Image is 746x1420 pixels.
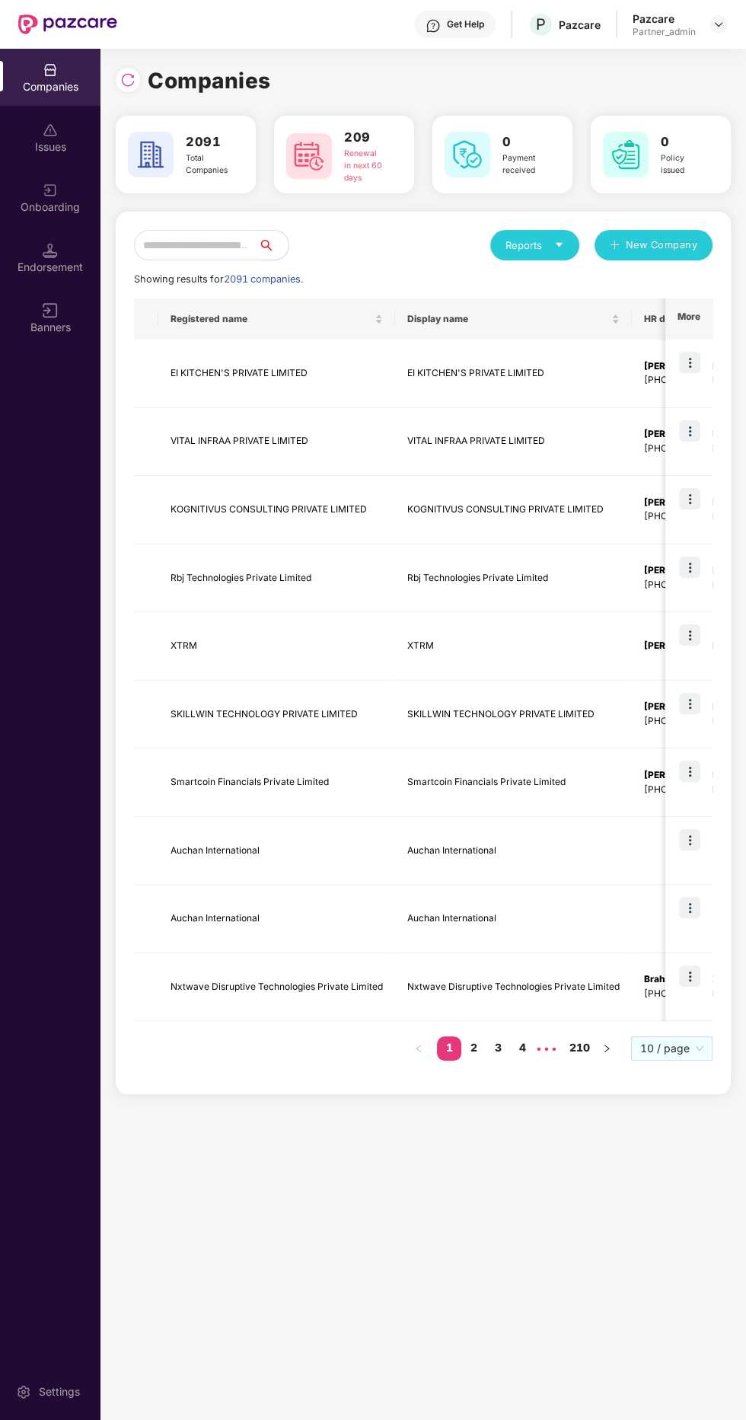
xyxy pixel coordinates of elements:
[610,240,620,252] span: plus
[158,544,395,613] td: Rbj Technologies Private Limited
[406,1036,431,1061] li: Previous Page
[445,132,490,177] img: svg+xml;base64,PHN2ZyB4bWxucz0iaHR0cDovL3d3dy53My5vcmcvMjAwMC9zdmciIHdpZHRoPSI2MCIgaGVpZ2h0PSI2MC...
[158,681,395,749] td: SKILLWIN TECHNOLOGY PRIVATE LIMITED
[34,1384,84,1399] div: Settings
[536,15,546,34] span: P
[395,953,632,1022] td: Nxtwave Disruptive Technologies Private Limited
[679,624,700,646] img: icon
[257,230,289,260] button: search
[486,1036,510,1059] a: 3
[158,953,395,1022] td: Nxtwave Disruptive Technologies Private Limited
[158,885,395,953] td: Auchan International
[534,1036,559,1061] span: •••
[486,1036,510,1061] li: 3
[502,132,544,152] h3: 0
[158,298,395,340] th: Registered name
[43,62,58,78] img: svg+xml;base64,PHN2ZyBpZD0iQ29tcGFuaWVzIiB4bWxucz0iaHR0cDovL3d3dy53My5vcmcvMjAwMC9zdmciIHdpZHRoPS...
[43,183,58,198] img: svg+xml;base64,PHN2ZyB3aWR0aD0iMjAiIGhlaWdodD0iMjAiIHZpZXdCb3g9IjAgMCAyMCAyMCIgZmlsbD0ibm9uZSIgeG...
[344,128,385,148] h3: 209
[633,11,696,26] div: Pazcare
[679,829,700,850] img: icon
[679,693,700,714] img: icon
[16,1384,31,1399] img: svg+xml;base64,PHN2ZyBpZD0iU2V0dGluZy0yMHgyMCIgeG1sbnM9Imh0dHA6Ly93d3cudzMub3JnLzIwMDAvc3ZnIiB3aW...
[510,1036,534,1059] a: 4
[344,148,385,185] div: Renewal in next 60 days
[626,238,698,253] span: New Company
[395,340,632,408] td: EI KITCHEN'S PRIVATE LIMITED
[43,243,58,258] img: svg+xml;base64,PHN2ZyB3aWR0aD0iMTQuNSIgaGVpZ2h0PSIxNC41IiB2aWV3Qm94PSIwIDAgMTYgMTYiIGZpbGw9Im5vbm...
[395,885,632,953] td: Auchan International
[224,273,303,285] span: 2091 companies.
[661,132,702,152] h3: 0
[186,132,227,152] h3: 2091
[158,476,395,544] td: KOGNITIVUS CONSULTING PRIVATE LIMITED
[158,408,395,477] td: VITAL INFRAA PRIVATE LIMITED
[395,544,632,613] td: Rbj Technologies Private Limited
[679,761,700,782] img: icon
[120,72,135,88] img: svg+xml;base64,PHN2ZyBpZD0iUmVsb2FkLTMyeDMyIiB4bWxucz0iaHR0cDovL3d3dy53My5vcmcvMjAwMC9zdmciIHdpZH...
[679,557,700,578] img: icon
[679,420,700,442] img: icon
[395,612,632,681] td: XTRM
[505,238,564,253] div: Reports
[679,965,700,987] img: icon
[43,303,58,318] img: svg+xml;base64,PHN2ZyB3aWR0aD0iMTYiIGhlaWdodD0iMTYiIHZpZXdCb3g9IjAgMCAxNiAxNiIgZmlsbD0ibm9uZSIgeG...
[554,240,564,250] span: caret-down
[395,681,632,749] td: SKILLWIN TECHNOLOGY PRIVATE LIMITED
[395,298,632,340] th: Display name
[633,26,696,38] div: Partner_admin
[661,152,702,177] div: Policy issued
[595,230,713,260] button: plusNew Company
[186,152,227,177] div: Total Companies
[414,1044,423,1053] span: left
[158,340,395,408] td: EI KITCHEN'S PRIVATE LIMITED
[158,817,395,886] td: Auchan International
[559,18,601,32] div: Pazcare
[447,18,484,30] div: Get Help
[640,1037,703,1060] span: 10 / page
[158,612,395,681] td: XTRM
[171,313,371,325] span: Registered name
[502,152,544,177] div: Payment received
[631,1036,713,1061] div: Page Size
[603,132,649,177] img: svg+xml;base64,PHN2ZyB4bWxucz0iaHR0cDovL3d3dy53My5vcmcvMjAwMC9zdmciIHdpZHRoPSI2MCIgaGVpZ2h0PSI2MC...
[565,1036,595,1059] a: 210
[679,352,700,373] img: icon
[148,64,271,97] h1: Companies
[134,273,303,285] span: Showing results for
[426,18,441,34] img: svg+xml;base64,PHN2ZyBpZD0iSGVscC0zMngzMiIgeG1sbnM9Imh0dHA6Ly93d3cudzMub3JnLzIwMDAvc3ZnIiB3aWR0aD...
[461,1036,486,1061] li: 2
[257,239,289,251] span: search
[286,133,332,179] img: svg+xml;base64,PHN2ZyB4bWxucz0iaHR0cDovL3d3dy53My5vcmcvMjAwMC9zdmciIHdpZHRoPSI2MCIgaGVpZ2h0PSI2MC...
[395,748,632,817] td: Smartcoin Financials Private Limited
[158,748,395,817] td: Smartcoin Financials Private Limited
[713,18,725,30] img: svg+xml;base64,PHN2ZyBpZD0iRHJvcGRvd24tMzJ4MzIiIHhtbG5zPSJodHRwOi8vd3d3LnczLm9yZy8yMDAwL3N2ZyIgd2...
[395,817,632,886] td: Auchan International
[679,488,700,509] img: icon
[510,1036,534,1061] li: 4
[395,476,632,544] td: KOGNITIVUS CONSULTING PRIVATE LIMITED
[395,408,632,477] td: VITAL INFRAA PRIVATE LIMITED
[18,14,117,34] img: New Pazcare Logo
[406,1036,431,1061] button: left
[437,1036,461,1059] a: 1
[128,132,174,177] img: svg+xml;base64,PHN2ZyB4bWxucz0iaHR0cDovL3d3dy53My5vcmcvMjAwMC9zdmciIHdpZHRoPSI2MCIgaGVpZ2h0PSI2MC...
[595,1036,619,1061] button: right
[595,1036,619,1061] li: Next Page
[534,1036,559,1061] li: Next 5 Pages
[407,313,608,325] span: Display name
[565,1036,595,1061] li: 210
[602,1044,611,1053] span: right
[665,298,713,340] th: More
[437,1036,461,1061] li: 1
[679,897,700,918] img: icon
[43,123,58,138] img: svg+xml;base64,PHN2ZyBpZD0iSXNzdWVzX2Rpc2FibGVkIiB4bWxucz0iaHR0cDovL3d3dy53My5vcmcvMjAwMC9zdmciIH...
[461,1036,486,1059] a: 2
